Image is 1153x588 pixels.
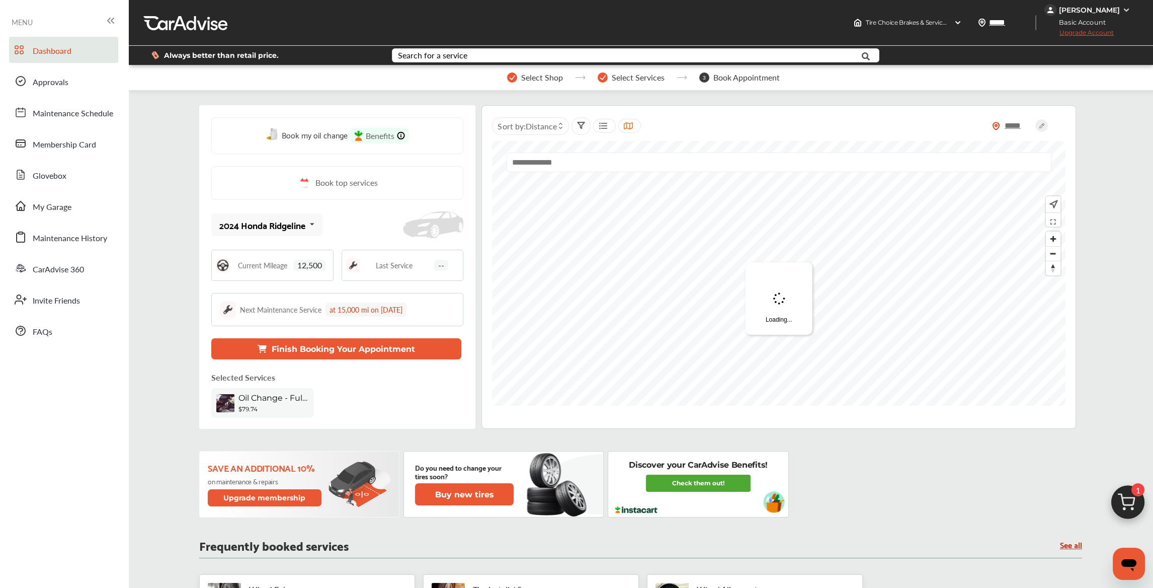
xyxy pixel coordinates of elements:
img: cal_icon.0803b883.svg [297,177,310,189]
a: Maintenance Schedule [9,99,118,125]
img: stepper-arrow.e24c07c6.svg [677,76,687,80]
p: Frequently booked services [199,540,349,550]
a: My Garage [9,193,118,219]
p: Discover your CarAdvise Benefits! [629,460,767,471]
img: jVpblrzwTbfkPYzPPzSLxeg0AAAAASUVORK5CYII= [1044,4,1056,16]
div: 2024 Honda Ridgeline [219,220,305,230]
span: Tire Choice Brakes & Service 1599 , [STREET_ADDRESS] Ocala , FL 34474 [866,19,1064,26]
span: Always better than retail price. [164,52,279,59]
div: at 15,000 mi on [DATE] [325,303,406,317]
img: info-Icon.6181e609.svg [397,131,405,140]
img: dollor_label_vector.a70140d1.svg [151,51,159,59]
a: Buy new tires [415,483,516,505]
span: Book Appointment [713,73,780,82]
img: steering_logo [216,258,230,272]
a: Maintenance History [9,224,118,250]
img: header-down-arrow.9dd2ce7d.svg [954,19,962,27]
img: header-home-logo.8d720a4f.svg [854,19,862,27]
img: oil-change-thumb.jpg [216,394,234,412]
img: instacart-logo.217963cc.svg [614,506,658,513]
img: stepper-checkmark.b5569197.svg [598,72,608,83]
span: Zoom out [1046,247,1060,261]
img: recenter.ce011a49.svg [1047,199,1058,210]
button: Reset bearing to north [1046,261,1060,275]
a: FAQs [9,318,118,344]
b: $79.74 [238,405,258,413]
img: cart_icon.3d0951e8.svg [1104,481,1152,529]
div: Search for a service [398,51,467,59]
p: Save an additional 10% [208,462,323,473]
img: maintenance_logo [220,302,236,318]
a: Invite Friends [9,286,118,313]
p: on maintenance & repairs [208,477,323,485]
a: Check them out! [646,475,751,492]
div: Loading... [746,262,812,335]
span: Book top services [315,177,378,189]
a: Dashboard [9,37,118,63]
span: Basic Account [1045,17,1113,28]
button: Zoom in [1046,232,1060,246]
a: Book top services [211,166,463,200]
img: new-tire.a0c7fe23.svg [526,449,592,520]
span: Book my oil change [282,128,348,141]
span: -- [434,260,448,271]
img: update-membership.81812027.svg [328,461,391,508]
img: maintenance_logo [346,258,360,272]
img: stepper-checkmark.b5569197.svg [507,72,517,83]
a: CarAdvise 360 [9,255,118,281]
span: 12,500 [293,260,326,271]
span: Membership Card [33,138,96,152]
p: Selected Services [211,372,275,383]
a: See all [1060,540,1082,549]
span: Current Mileage [238,262,287,269]
button: Zoom out [1046,246,1060,261]
button: Finish Booking Your Appointment [211,338,461,359]
img: header-divider.bc55588e.svg [1035,15,1036,30]
span: 3 [699,72,709,83]
span: Maintenance History [33,232,107,245]
span: CarAdvise 360 [33,263,84,276]
span: 1 [1131,483,1144,496]
span: FAQs [33,326,52,339]
div: Next Maintenance Service [240,305,321,315]
span: Distance [525,120,556,132]
span: Maintenance Schedule [33,107,113,120]
canvas: Map [492,141,1065,406]
a: Book my oil change [266,128,348,143]
iframe: Button to launch messaging window [1113,548,1145,580]
img: location_vector_orange.38f05af8.svg [992,122,1000,130]
p: Do you need to change your tires soon? [415,463,514,480]
div: [PERSON_NAME] [1059,6,1120,15]
span: Sort by : [498,120,556,132]
span: Select Services [612,73,665,82]
span: Invite Friends [33,295,80,308]
span: Dashboard [33,45,71,58]
span: Approvals [33,76,68,89]
span: Upgrade Account [1044,29,1114,41]
span: Oil Change - Full-synthetic [238,393,309,403]
img: instacart-vehicle.0979a191.svg [763,491,785,513]
span: MENU [12,18,33,26]
img: oil-change.e5047c97.svg [266,128,279,141]
button: Upgrade membership [208,489,321,506]
button: Buy new tires [415,483,514,505]
span: Benefits [366,130,394,141]
span: Last Service [376,262,413,269]
span: Glovebox [33,170,66,183]
img: stepper-arrow.e24c07c6.svg [575,76,586,80]
span: Select Shop [521,73,563,82]
img: placeholder_car.fcab19be.svg [403,211,463,239]
img: instacart-icon.73bd83c2.svg [354,130,363,141]
a: Glovebox [9,162,118,188]
img: WGsFRI8htEPBVLJbROoPRyZpYNWhNONpIPPETTm6eUC0GeLEiAAAAAElFTkSuQmCC [1122,6,1130,14]
a: Membership Card [9,130,118,157]
a: Approvals [9,68,118,94]
img: location_vector.a44bc228.svg [978,19,986,27]
span: My Garage [33,201,71,214]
